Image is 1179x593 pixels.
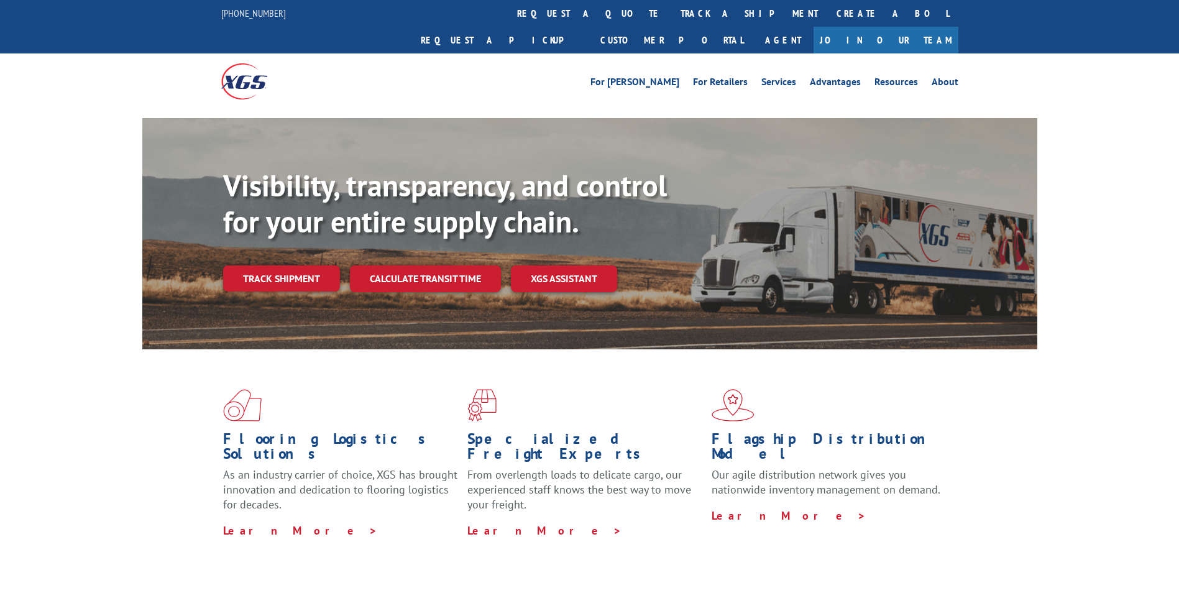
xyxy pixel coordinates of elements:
a: Resources [874,77,918,91]
a: Learn More > [712,508,866,523]
b: Visibility, transparency, and control for your entire supply chain. [223,166,667,241]
a: [PHONE_NUMBER] [221,7,286,19]
span: As an industry carrier of choice, XGS has brought innovation and dedication to flooring logistics... [223,467,457,512]
a: XGS ASSISTANT [511,265,617,292]
a: Learn More > [467,523,622,538]
a: Learn More > [223,523,378,538]
a: About [932,77,958,91]
img: xgs-icon-total-supply-chain-intelligence-red [223,389,262,421]
a: Request a pickup [411,27,591,53]
a: Track shipment [223,265,340,292]
a: Calculate transit time [350,265,501,292]
a: Join Our Team [814,27,958,53]
a: For [PERSON_NAME] [590,77,679,91]
a: Services [761,77,796,91]
p: From overlength loads to delicate cargo, our experienced staff knows the best way to move your fr... [467,467,702,523]
a: Agent [753,27,814,53]
h1: Specialized Freight Experts [467,431,702,467]
h1: Flooring Logistics Solutions [223,431,458,467]
a: Customer Portal [591,27,753,53]
a: Advantages [810,77,861,91]
img: xgs-icon-focused-on-flooring-red [467,389,497,421]
h1: Flagship Distribution Model [712,431,947,467]
img: xgs-icon-flagship-distribution-model-red [712,389,755,421]
span: Our agile distribution network gives you nationwide inventory management on demand. [712,467,940,497]
a: For Retailers [693,77,748,91]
